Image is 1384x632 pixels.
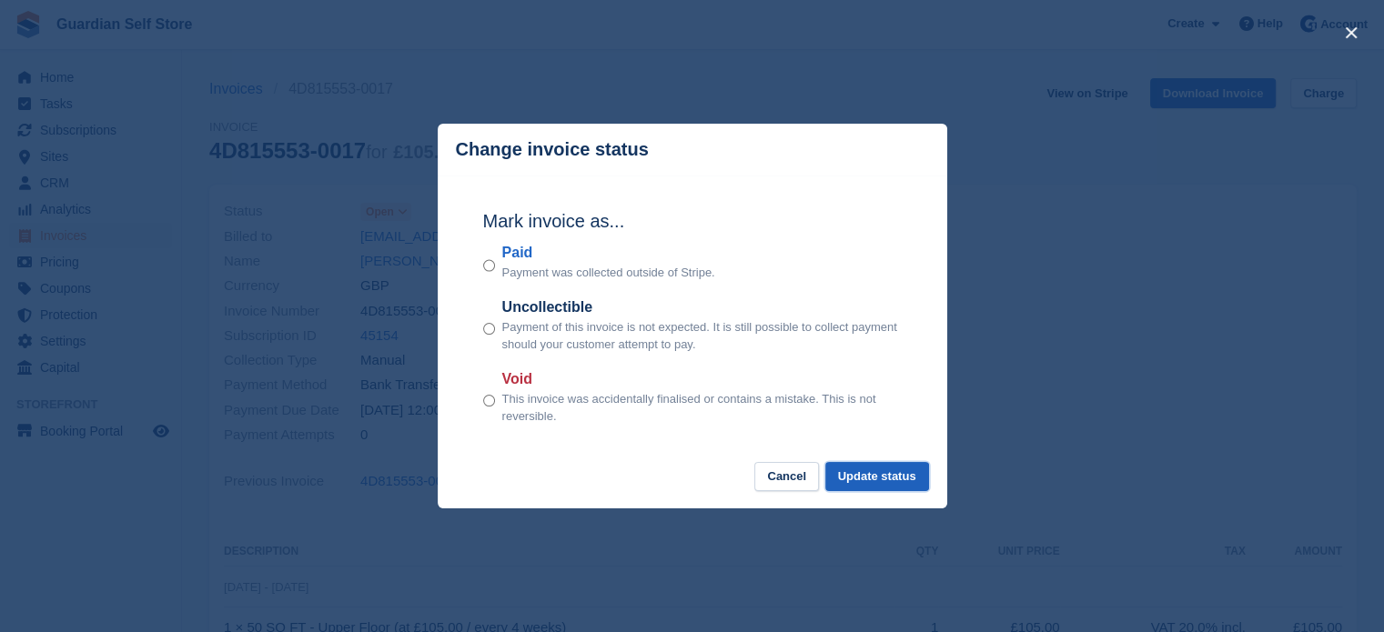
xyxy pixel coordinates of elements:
p: Payment was collected outside of Stripe. [502,264,715,282]
button: Cancel [754,462,819,492]
button: Update status [825,462,929,492]
p: Change invoice status [456,139,649,160]
label: Void [502,368,902,390]
h2: Mark invoice as... [483,207,902,235]
button: close [1337,18,1366,47]
label: Paid [502,242,715,264]
label: Uncollectible [502,296,902,318]
p: This invoice was accidentally finalised or contains a mistake. This is not reversible. [502,390,902,426]
p: Payment of this invoice is not expected. It is still possible to collect payment should your cust... [502,318,902,354]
